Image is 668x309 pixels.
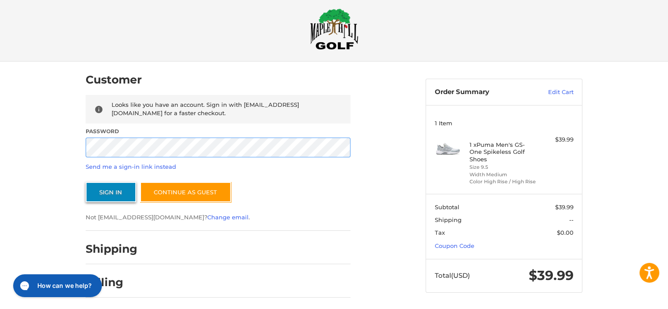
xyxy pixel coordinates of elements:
li: Color High Rise / High Rise [469,178,537,185]
span: $0.00 [557,229,574,236]
label: Password [86,127,350,135]
h2: Customer [86,73,142,87]
iframe: Gorgias live chat messenger [9,271,104,300]
li: Size 9.5 [469,164,537,171]
span: Shipping [435,216,462,223]
iframe: Google Customer Reviews [596,285,668,309]
a: Send me a sign-in link instead [86,163,176,170]
h3: 1 Item [435,120,574,127]
span: Looks like you have an account. Sign in with [EMAIL_ADDRESS][DOMAIN_NAME] for a faster checkout. [112,101,299,117]
a: Coupon Code [435,242,474,249]
li: Width Medium [469,171,537,178]
h3: Order Summary [435,88,529,97]
span: Total (USD) [435,271,470,280]
span: $39.99 [529,267,574,284]
button: Sign In [86,182,136,202]
span: $39.99 [555,204,574,211]
img: Maple Hill Golf [310,8,358,50]
a: Continue as guest [140,182,231,202]
div: $39.99 [539,135,574,144]
h2: Billing [86,276,137,289]
h4: 1 x Puma Men's GS-One Spikeless Golf Shoes [469,141,537,163]
p: Not [EMAIL_ADDRESS][DOMAIN_NAME]? . [86,213,350,222]
span: -- [569,216,574,223]
h2: Shipping [86,242,137,256]
span: Subtotal [435,204,459,211]
span: Tax [435,229,445,236]
a: Edit Cart [529,88,574,97]
a: Change email [207,214,249,221]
